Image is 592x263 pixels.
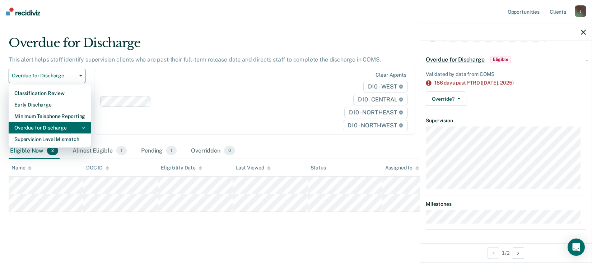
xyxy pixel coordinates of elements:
[575,5,586,17] div: J
[14,87,85,99] div: Classification Review
[434,80,586,86] div: 186 days past FTRD ([DATE],
[161,165,202,171] div: Eligibility Date
[353,94,408,105] span: D10 - CENTRAL
[311,165,326,171] div: Status
[9,143,60,159] div: Eligible Now
[6,8,40,15] img: Recidiviz
[500,80,513,86] span: 2025)
[9,56,381,63] p: This alert helps staff identify supervision clients who are past their full-term release date and...
[86,165,109,171] div: DOC ID
[490,56,511,63] span: Eligible
[14,122,85,133] div: Overdue for Discharge
[116,146,127,155] span: 1
[12,73,76,79] span: Overdue for Discharge
[9,36,453,56] div: Overdue for Discharge
[426,56,485,63] span: Overdue for Discharge
[236,165,270,171] div: Last Viewed
[426,92,466,106] button: Override?
[426,71,586,77] div: Validated by data from COMS
[14,133,85,145] div: Supervision Level Mismatch
[71,143,128,159] div: Almost Eligible
[224,146,235,155] span: 0
[190,143,237,159] div: Overridden
[363,81,408,92] span: D10 - WEST
[420,243,592,262] div: 1 / 2
[166,146,177,155] span: 1
[14,99,85,110] div: Early Discharge
[376,72,406,78] div: Clear agents
[488,247,499,259] button: Previous Opportunity
[140,143,178,159] div: Pending
[426,201,586,207] dt: Milestones
[568,239,585,256] div: Open Intercom Messenger
[11,165,32,171] div: Name
[14,110,85,122] div: Minimum Telephone Reporting
[426,118,586,124] dt: Supervision
[513,247,524,259] button: Next Opportunity
[47,146,58,155] span: 2
[343,120,407,131] span: D10 - NORTHWEST
[385,165,419,171] div: Assigned to
[344,107,407,118] span: D10 - NORTHEAST
[420,48,592,71] div: Overdue for DischargeEligible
